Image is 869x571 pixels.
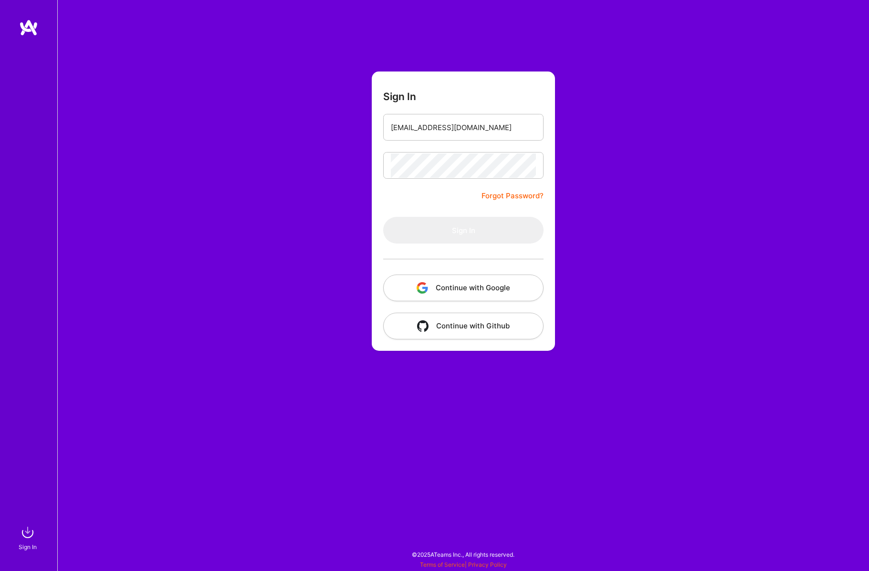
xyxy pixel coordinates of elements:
img: logo [19,19,38,36]
a: sign inSign In [20,523,37,552]
span: | [420,561,507,568]
button: Continue with Github [383,313,544,339]
img: icon [417,320,429,332]
a: Privacy Policy [468,561,507,568]
img: icon [417,282,428,294]
button: Continue with Google [383,275,544,301]
div: © 2025 ATeams Inc., All rights reserved. [57,542,869,566]
a: Terms of Service [420,561,465,568]
button: Sign In [383,217,544,244]
div: Sign In [19,542,37,552]
input: Email... [391,115,536,140]
a: Forgot Password? [482,190,544,202]
h3: Sign In [383,91,416,102]
img: sign in [18,523,37,542]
